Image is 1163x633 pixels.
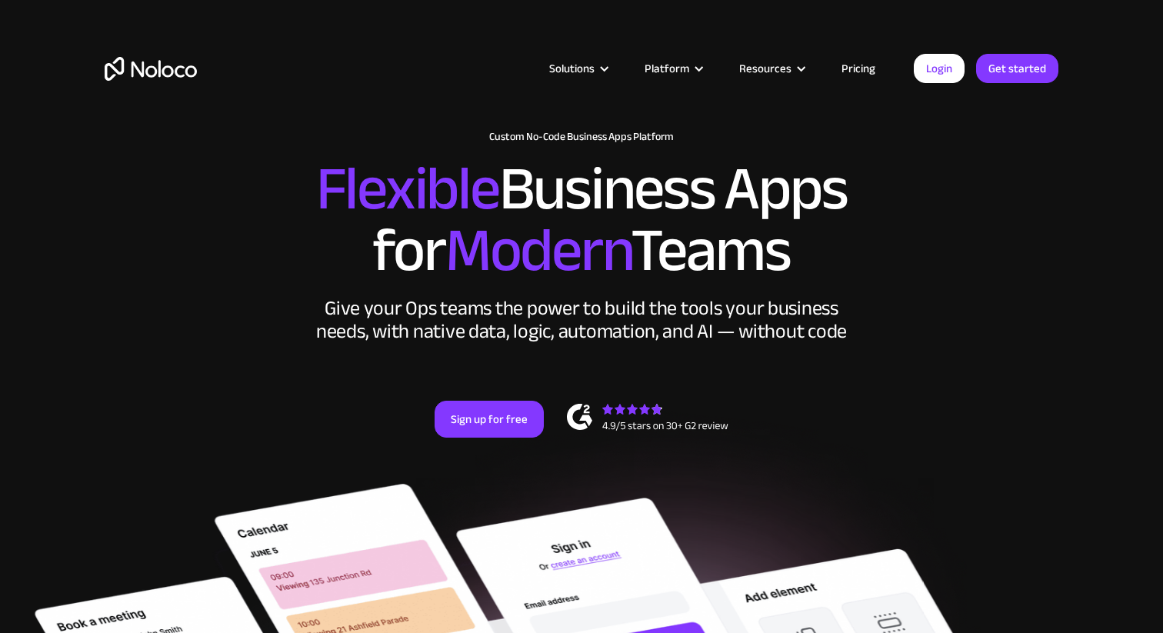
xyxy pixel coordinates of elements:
span: Modern [445,193,631,308]
div: Platform [625,58,720,78]
h2: Business Apps for Teams [105,158,1058,282]
div: Give your Ops teams the power to build the tools your business needs, with native data, logic, au... [312,297,851,343]
div: Solutions [549,58,595,78]
a: Get started [976,54,1058,83]
span: Flexible [316,132,499,246]
a: Pricing [822,58,895,78]
a: home [105,57,197,81]
a: Sign up for free [435,401,544,438]
a: Login [914,54,965,83]
div: Resources [720,58,822,78]
div: Platform [645,58,689,78]
div: Resources [739,58,791,78]
div: Solutions [530,58,625,78]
